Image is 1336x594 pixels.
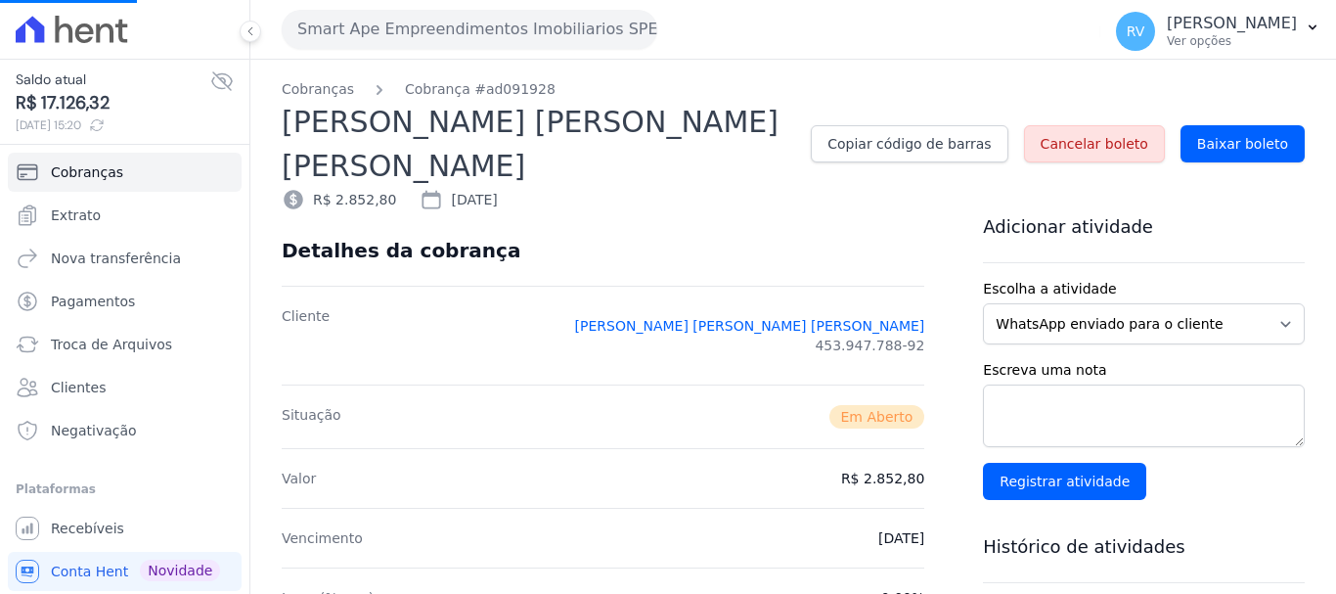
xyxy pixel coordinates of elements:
[8,411,242,450] a: Negativação
[983,463,1146,500] input: Registrar atividade
[1167,33,1297,49] p: Ver opções
[16,90,210,116] span: R$ 17.126,32
[8,325,242,364] a: Troca de Arquivos
[575,316,925,336] a: [PERSON_NAME] [PERSON_NAME] [PERSON_NAME]
[282,469,316,488] dt: Valor
[282,10,657,49] button: Smart Ape Empreendimentos Imobiliarios SPE LTDA
[51,378,106,397] span: Clientes
[51,421,137,440] span: Negativação
[282,239,520,262] div: Detalhes da cobrança
[51,292,135,311] span: Pagamentos
[8,282,242,321] a: Pagamentos
[8,153,242,192] a: Cobranças
[841,469,924,488] dd: R$ 2.852,80
[420,188,497,211] div: [DATE]
[405,79,556,100] a: Cobrança #ad091928
[282,188,396,211] div: R$ 2.852,80
[282,79,1305,100] nav: Breadcrumb
[829,405,925,429] span: Em Aberto
[51,162,123,182] span: Cobranças
[140,560,220,581] span: Novidade
[8,196,242,235] a: Extrato
[282,306,330,365] dt: Cliente
[983,279,1305,299] label: Escolha a atividade
[51,519,124,538] span: Recebíveis
[282,79,354,100] a: Cobranças
[983,360,1305,381] label: Escreva uma nota
[815,336,924,355] span: 453.947.788-92
[282,528,363,548] dt: Vencimento
[8,368,242,407] a: Clientes
[1197,134,1288,154] span: Baixar boleto
[8,239,242,278] a: Nova transferência
[983,215,1305,239] h3: Adicionar atividade
[983,535,1305,559] h3: Histórico de atividades
[1180,125,1305,162] a: Baixar boleto
[1041,134,1148,154] span: Cancelar boleto
[8,552,242,591] a: Conta Hent Novidade
[51,562,128,581] span: Conta Hent
[827,134,991,154] span: Copiar código de barras
[51,249,181,268] span: Nova transferência
[16,116,210,134] span: [DATE] 15:20
[1024,125,1165,162] a: Cancelar boleto
[51,206,101,225] span: Extrato
[1167,14,1297,33] p: [PERSON_NAME]
[1100,4,1336,59] button: RV [PERSON_NAME] Ver opções
[282,405,341,429] dt: Situação
[282,100,795,188] h2: [PERSON_NAME] [PERSON_NAME] [PERSON_NAME]
[16,478,234,501] div: Plataformas
[51,335,172,354] span: Troca de Arquivos
[16,69,210,90] span: Saldo atual
[8,509,242,548] a: Recebíveis
[1127,24,1145,38] span: RV
[878,528,924,548] dd: [DATE]
[811,125,1007,162] a: Copiar código de barras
